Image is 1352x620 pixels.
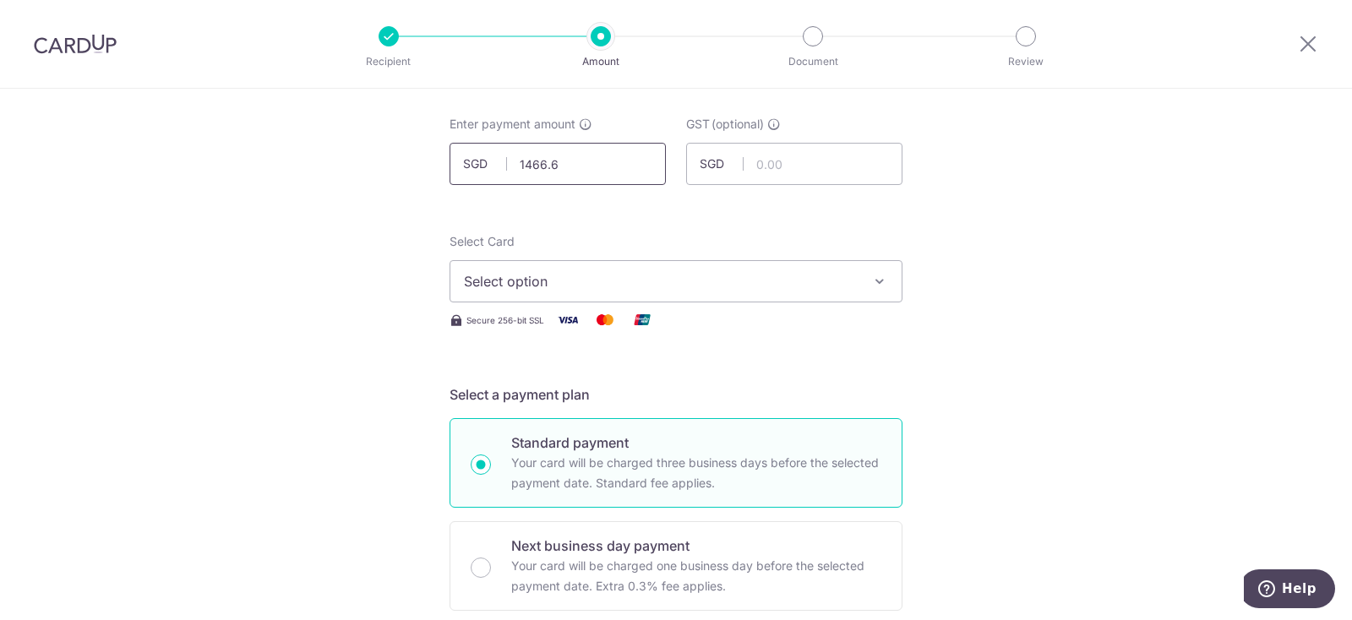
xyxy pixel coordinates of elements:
span: SGD [463,155,507,172]
span: Select option [464,271,858,291]
p: Amount [538,53,663,70]
span: Secure 256-bit SSL [466,313,544,327]
p: Next business day payment [511,536,881,556]
p: Standard payment [511,432,881,453]
input: 0.00 [686,143,902,185]
h5: Select a payment plan [450,384,902,405]
span: translation missing: en.payables.payment_networks.credit_card.summary.labels.select_card [450,234,515,248]
p: Recipient [326,53,451,70]
span: SGD [700,155,744,172]
p: Review [963,53,1088,70]
img: Mastercard [588,309,622,330]
p: Document [750,53,875,70]
img: CardUp [34,34,117,54]
span: (optional) [711,116,764,133]
span: GST [686,116,710,133]
span: Enter payment amount [450,116,575,133]
p: Your card will be charged three business days before the selected payment date. Standard fee appl... [511,453,881,493]
p: Your card will be charged one business day before the selected payment date. Extra 0.3% fee applies. [511,556,881,596]
input: 0.00 [450,143,666,185]
button: Select option [450,260,902,302]
img: Visa [551,309,585,330]
iframe: Opens a widget where you can find more information [1244,569,1335,612]
img: Union Pay [625,309,659,330]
